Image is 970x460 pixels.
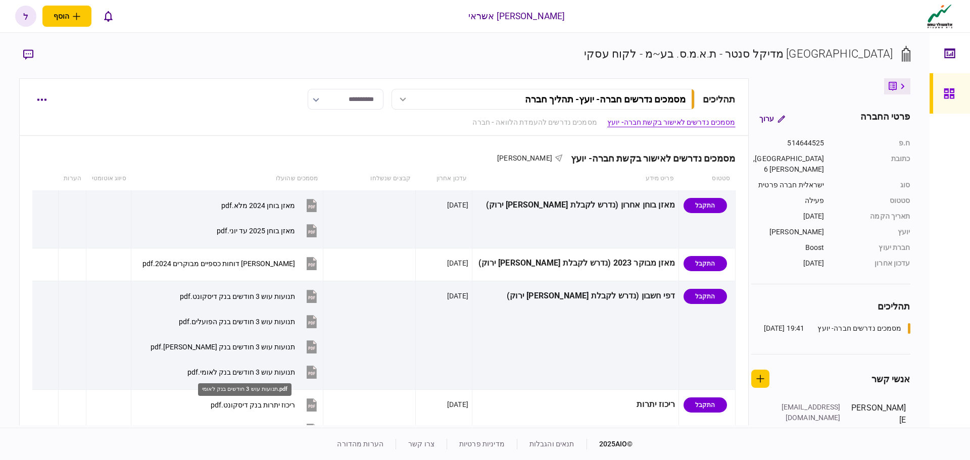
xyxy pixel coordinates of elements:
div: התקבל [684,198,727,213]
button: ריכוז יתרות בנק הפועלים.pdf [210,419,319,441]
div: כתובת [835,154,910,175]
div: [DATE] [447,200,468,210]
div: פעילה [751,195,825,206]
button: תנועות עוש 3 חודשים בנק דיסקונט.pdf [180,285,319,308]
div: אנשי קשר [871,372,910,386]
button: פתח רשימת התראות [98,6,119,27]
div: [EMAIL_ADDRESS][DOMAIN_NAME] [775,402,841,423]
div: מסמכים נדרשים חברה- יועץ [817,323,901,334]
div: ריכוז יתרות [476,393,675,416]
th: סיווג אוטומטי [86,167,131,190]
div: תאמס דוחות כספיים מבוקרים 2024.pdf [142,260,295,268]
th: מסמכים שהועלו [131,167,323,190]
div: [DATE] [751,211,825,222]
div: [DATE] [447,399,468,410]
div: [DATE] [447,291,468,301]
div: ריכוז יתרות בנק דיסקונט.pdf [211,401,295,409]
button: ערוך [751,110,793,128]
div: Boost [751,242,825,253]
button: תנועות עוש 3 חודשים בנק מזרחי.pdf [151,335,319,358]
div: סטטוס [835,195,910,206]
a: צרו קשר [408,440,434,448]
div: [PERSON_NAME] [851,402,906,455]
div: תנועות עוש 3 חודשים בנק הפועלים.pdf [179,318,295,326]
div: יועץ [835,227,910,237]
a: תנאים והגבלות [529,440,574,448]
button: ל [15,6,36,27]
div: [PERSON_NAME] [751,227,825,237]
div: התקבל [684,397,727,413]
button: מאזן בוחן 2024 מלא.pdf [221,194,319,217]
div: תנועות עוש 3 חודשים בנק מזרחי.pdf [151,343,295,351]
div: [DATE] [447,258,468,268]
th: סטטוס [679,167,735,190]
div: תנועות עוש 3 חודשים בנק לאומי.pdf [187,368,295,376]
div: מאזן בוחן 2025 עד יוני.pdf [217,227,295,235]
div: [GEOGRAPHIC_DATA] מדיקל סנטר - ת.א.מ.ס. בע~מ - לקוח עסקי [584,45,893,62]
div: 19:41 [DATE] [764,323,805,334]
div: תאריך הקמה [835,211,910,222]
div: דפי חשבון (נדרש לקבלת [PERSON_NAME] ירוק) [476,285,675,308]
div: [PHONE_NUMBER] [775,423,841,434]
div: פרטי החברה [860,110,910,128]
div: תהליכים [703,92,736,106]
button: תאמס דוחות כספיים מבוקרים 2024.pdf [142,252,319,275]
th: עדכון אחרון [416,167,472,190]
div: ח.פ [835,138,910,148]
div: תנועות עוש 3 חודשים בנק לאומי.pdf [198,383,292,396]
span: [PERSON_NAME] [497,154,552,162]
div: [PERSON_NAME] אשראי [468,10,565,23]
div: מאזן מבוקר 2023 (נדרש לקבלת [PERSON_NAME] ירוק) [476,252,675,275]
button: מסמכים נדרשים חברה- יועץ- תהליך חברה [392,89,695,110]
button: תנועות עוש 3 חודשים בנק הפועלים.pdf [179,310,319,333]
a: מסמכים נדרשים להעמדת הלוואה - חברה [472,117,597,128]
div: תהליכים [751,299,910,313]
div: מסמכים נדרשים לאישור בקשת חברה- יועץ [563,153,736,164]
button: תנועות עוש 3 חודשים בנק לאומי.pdf [187,361,319,383]
div: [DATE] [751,258,825,269]
th: פריט מידע [472,167,678,190]
a: מסמכים נדרשים חברה- יועץ19:41 [DATE] [764,323,910,334]
div: עדכון אחרון [835,258,910,269]
div: [GEOGRAPHIC_DATA], 6 [PERSON_NAME] [751,154,825,175]
div: חברת יעוץ [835,242,910,253]
div: מאזן בוחן 2024 מלא.pdf [221,201,295,210]
button: מאזן בוחן 2025 עד יוני.pdf [217,219,319,242]
button: ריכוז יתרות בנק דיסקונט.pdf [211,393,319,416]
div: סוג [835,180,910,190]
div: 514644525 [751,138,825,148]
button: פתח תפריט להוספת לקוח [42,6,91,27]
th: הערות [59,167,86,190]
div: התקבל [684,256,727,271]
div: ישראלית חברה פרטית [751,180,825,190]
img: client company logo [925,4,955,29]
a: מדיניות פרטיות [459,440,505,448]
div: מאזן בוחן אחרון (נדרש לקבלת [PERSON_NAME] ירוק) [476,194,675,217]
div: © 2025 AIO [587,439,633,449]
div: תנועות עוש 3 חודשים בנק דיסקונט.pdf [180,292,295,300]
div: מסמכים נדרשים חברה- יועץ - תהליך חברה [525,94,686,105]
a: הערות מהדורה [337,440,383,448]
div: התקבל [684,289,727,304]
th: קבצים שנשלחו [323,167,416,190]
a: מסמכים נדרשים לאישור בקשת חברה- יועץ [607,117,736,128]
